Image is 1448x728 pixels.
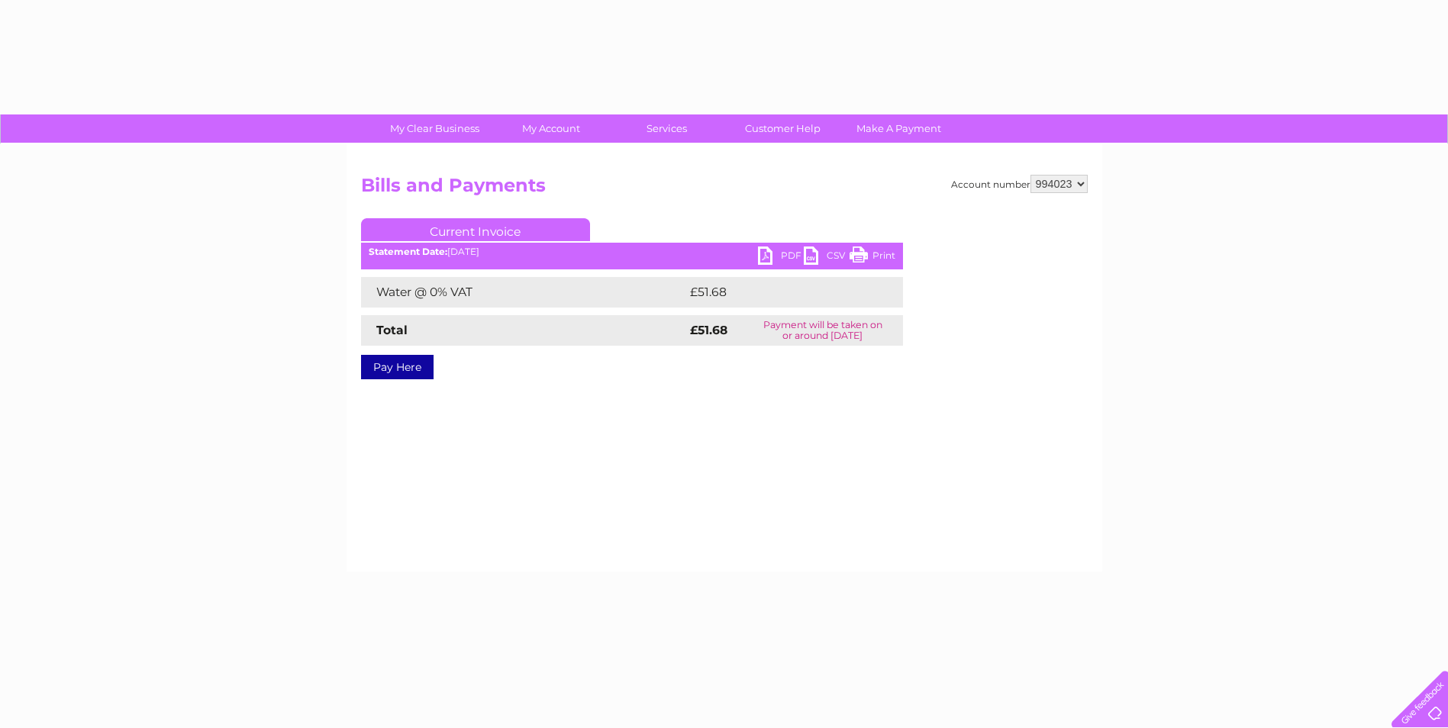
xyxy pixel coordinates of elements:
[369,246,447,257] b: Statement Date:
[361,218,590,241] a: Current Invoice
[804,246,850,269] a: CSV
[361,246,903,257] div: [DATE]
[758,246,804,269] a: PDF
[361,175,1088,204] h2: Bills and Payments
[686,277,871,308] td: £51.68
[951,175,1088,193] div: Account number
[720,114,846,143] a: Customer Help
[488,114,614,143] a: My Account
[361,277,686,308] td: Water @ 0% VAT
[690,323,727,337] strong: £51.68
[604,114,730,143] a: Services
[850,246,895,269] a: Print
[743,315,903,346] td: Payment will be taken on or around [DATE]
[361,355,434,379] a: Pay Here
[372,114,498,143] a: My Clear Business
[836,114,962,143] a: Make A Payment
[376,323,408,337] strong: Total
